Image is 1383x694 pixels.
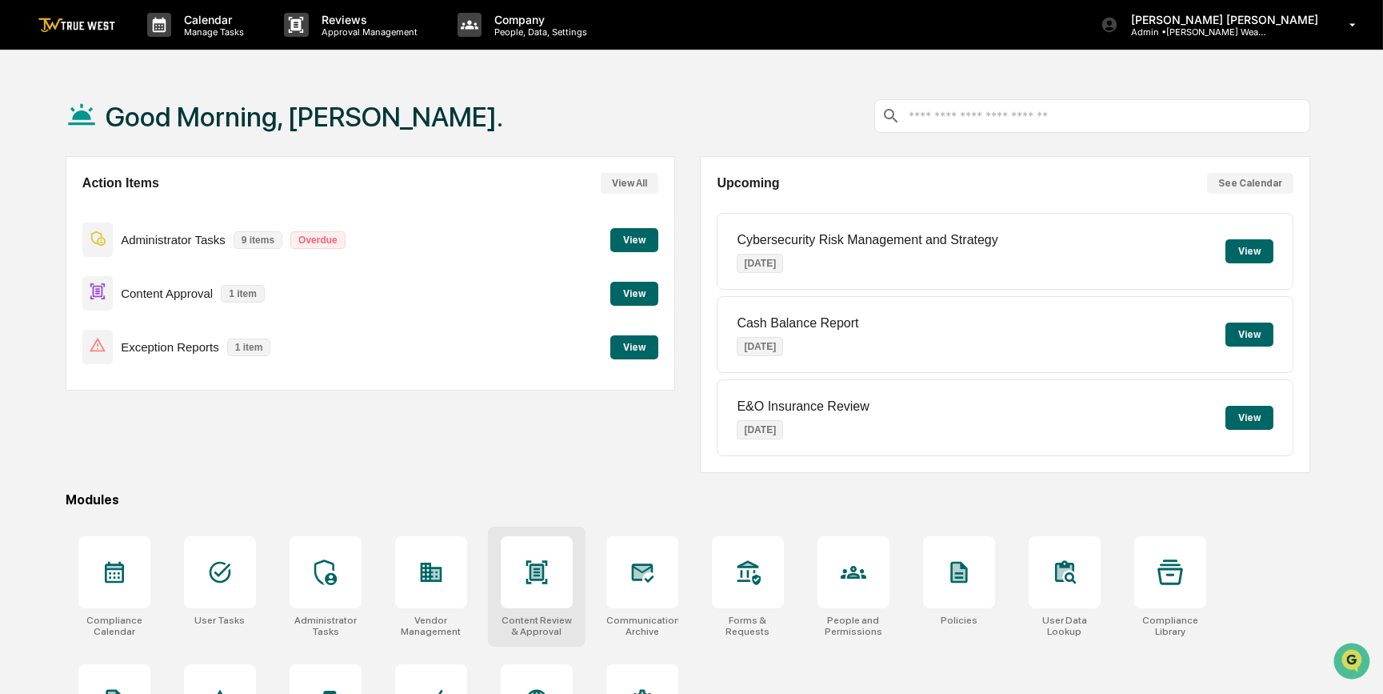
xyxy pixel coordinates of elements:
button: View [1225,323,1273,347]
p: How can we help? [16,34,291,59]
div: Policies [941,615,977,626]
p: Calendar [171,13,252,26]
a: View [610,339,658,354]
p: Manage Tasks [171,26,252,38]
h2: Action Items [82,176,159,191]
div: Compliance Calendar [78,615,150,637]
p: 1 item [221,285,265,303]
div: Forms & Requests [712,615,784,637]
span: Preclearance [32,202,103,218]
button: View [1225,239,1273,263]
button: View All [601,173,658,194]
p: [DATE] [737,337,783,356]
p: Cash Balance Report [737,316,858,331]
div: 🗄️ [116,203,129,216]
button: View [1225,406,1273,430]
p: Content Approval [121,287,213,300]
a: View [610,231,658,247]
img: logo [38,18,115,33]
div: People and Permissions [817,615,889,637]
div: 🔎 [16,234,29,247]
p: Administrator Tasks [121,233,226,247]
div: Vendor Management [395,615,467,637]
p: 9 items [234,231,282,249]
p: Exception Reports [121,340,219,354]
p: Reviews [309,13,426,26]
button: View [610,228,658,252]
img: 1746055101610-c473b297-6a78-478c-a979-82029cc54cd1 [16,122,45,151]
button: See Calendar [1207,173,1293,194]
a: 🗄️Attestations [110,195,205,224]
a: 🖐️Preclearance [10,195,110,224]
p: People, Data, Settings [482,26,595,38]
div: User Tasks [194,615,245,626]
div: User Data Lookup [1029,615,1101,637]
span: Pylon [159,271,194,283]
p: [DATE] [737,254,783,273]
iframe: Open customer support [1332,641,1375,684]
p: [DATE] [737,420,783,439]
div: Modules [66,492,1310,507]
button: View [610,335,658,359]
p: Cybersecurity Risk Management and Strategy [737,233,997,247]
div: Compliance Library [1134,615,1206,637]
p: Overdue [290,231,346,249]
p: Approval Management [309,26,426,38]
a: Powered byPylon [113,271,194,283]
div: 🖐️ [16,203,29,216]
p: 1 item [227,339,271,356]
p: E&O Insurance Review [737,399,869,414]
div: Communications Archive [606,615,678,637]
span: Attestations [132,202,198,218]
p: Admin • [PERSON_NAME] Wealth Management [1118,26,1267,38]
a: View [610,285,658,300]
a: 🔎Data Lookup [10,226,107,255]
button: View [610,282,658,306]
p: [PERSON_NAME] [PERSON_NAME] [1118,13,1326,26]
span: Data Lookup [32,232,101,248]
div: Content Review & Approval [501,615,573,637]
div: Administrator Tasks [290,615,362,637]
p: Company [482,13,595,26]
h2: Upcoming [717,176,779,191]
div: Start new chat [54,122,262,138]
h1: Good Morning, [PERSON_NAME]. [106,101,503,133]
button: Start new chat [272,127,291,146]
div: We're available if you need us! [54,138,202,151]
